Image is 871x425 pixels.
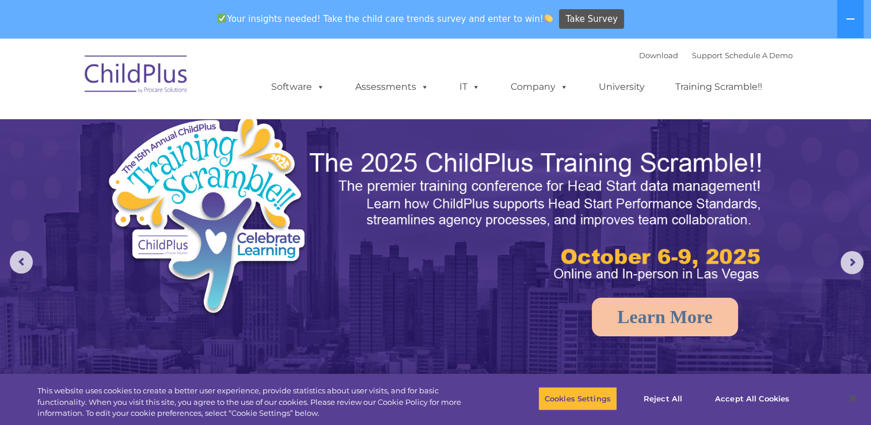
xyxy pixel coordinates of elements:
[692,51,722,60] a: Support
[725,51,793,60] a: Schedule A Demo
[160,76,195,85] span: Last name
[639,51,678,60] a: Download
[538,386,617,411] button: Cookies Settings
[218,14,226,22] img: ✅
[37,385,479,419] div: This website uses cookies to create a better user experience, provide statistics about user visit...
[544,14,553,22] img: 👏
[566,9,618,29] span: Take Survey
[664,75,774,98] a: Training Scramble!!
[592,298,738,336] a: Learn More
[260,75,336,98] a: Software
[344,75,440,98] a: Assessments
[639,51,793,60] font: |
[709,386,796,411] button: Accept All Cookies
[627,386,699,411] button: Reject All
[587,75,656,98] a: University
[213,7,558,30] span: Your insights needed! Take the child care trends survey and enter to win!
[499,75,580,98] a: Company
[559,9,624,29] a: Take Survey
[79,47,194,105] img: ChildPlus by Procare Solutions
[840,386,865,411] button: Close
[160,123,209,132] span: Phone number
[448,75,492,98] a: IT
